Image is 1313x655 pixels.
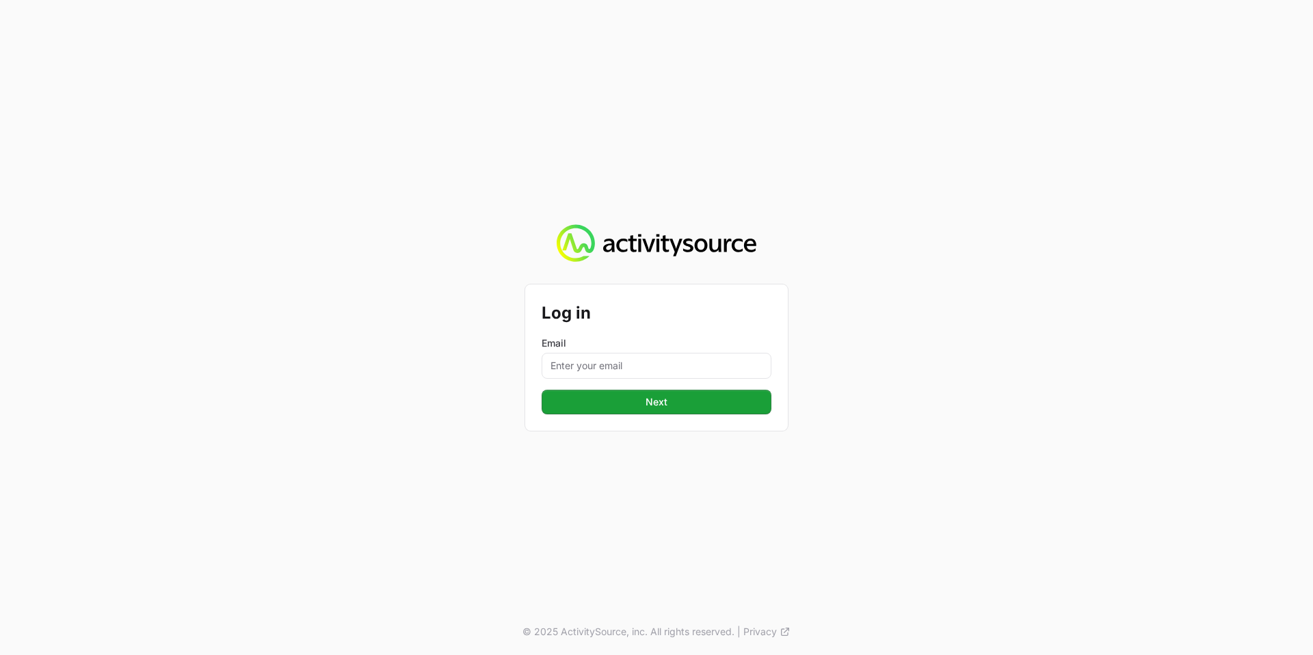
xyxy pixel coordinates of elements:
[737,625,741,639] span: |
[743,625,791,639] a: Privacy
[542,301,771,325] h2: Log in
[542,390,771,414] button: Next
[557,224,756,263] img: Activity Source
[522,625,734,639] p: © 2025 ActivitySource, inc. All rights reserved.
[542,336,771,350] label: Email
[646,394,667,410] span: Next
[542,353,771,379] input: Enter your email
